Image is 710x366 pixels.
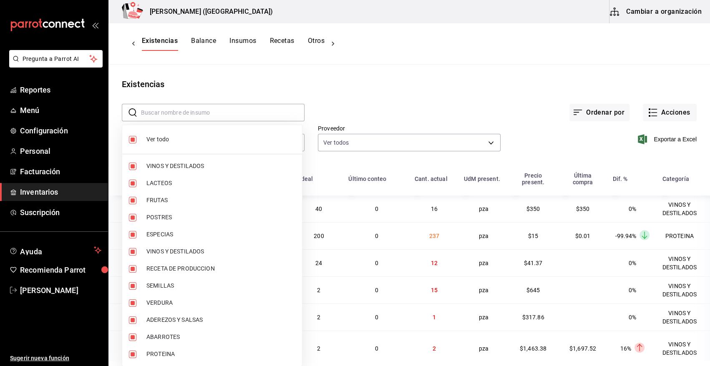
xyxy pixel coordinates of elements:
span: LACTEOS [146,179,295,188]
span: ADEREZOS Y SALSAS [146,316,295,324]
span: ESPECIAS [146,230,295,239]
span: ABARROTES [146,333,295,341]
span: VERDURA [146,298,295,307]
span: FRUTAS [146,196,295,205]
span: RECETA DE PRODUCCION [146,264,295,273]
span: SEMILLAS [146,281,295,290]
span: VINOS Y DESTILADOS [146,162,295,170]
span: POSTRES [146,213,295,222]
span: Ver todo [146,135,295,144]
span: PROTEINA [146,350,295,358]
span: VINOS Y DESTILADOS [146,247,295,256]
